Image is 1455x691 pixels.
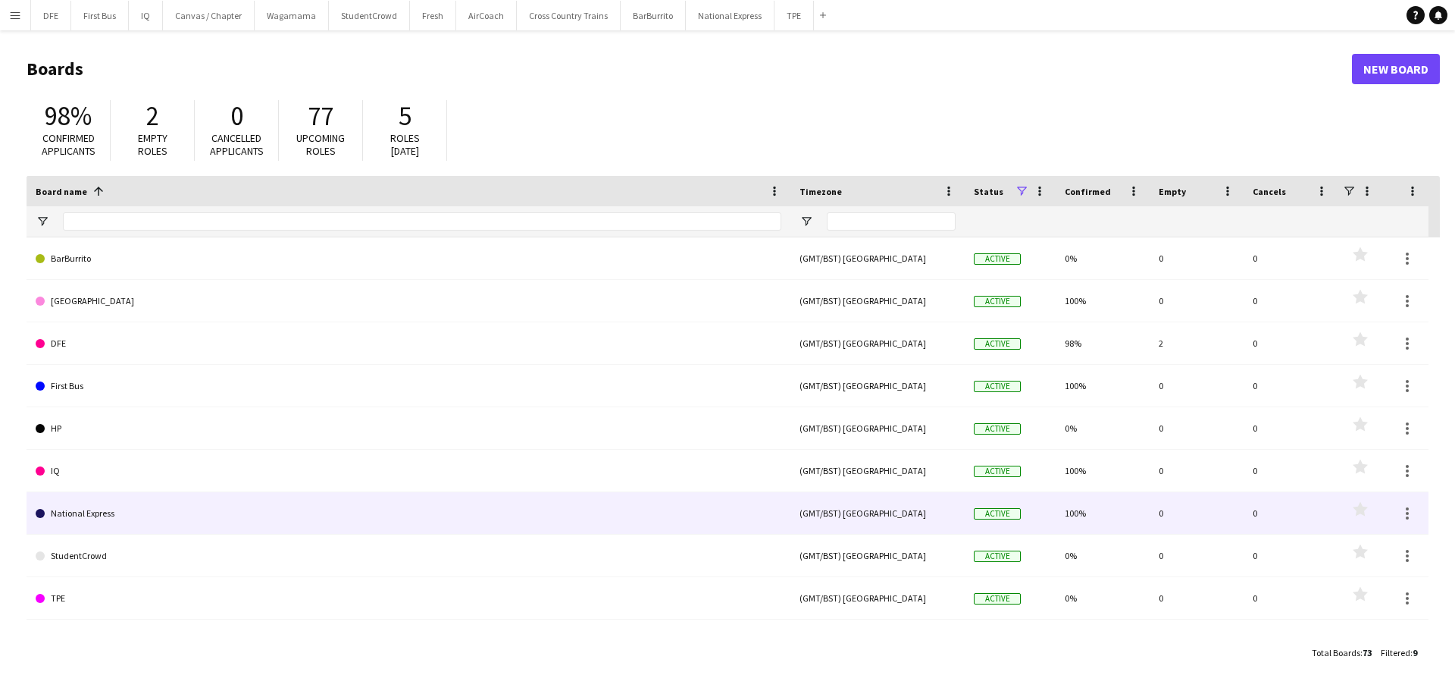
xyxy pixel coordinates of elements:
[1352,54,1440,84] a: New Board
[36,186,87,197] span: Board name
[621,1,686,30] button: BarBurrito
[1056,322,1150,364] div: 98%
[1253,186,1286,197] span: Cancels
[974,381,1021,392] span: Active
[1244,365,1338,407] div: 0
[1056,407,1150,449] div: 0%
[517,1,621,30] button: Cross Country Trains
[36,407,781,450] a: HP
[296,131,345,158] span: Upcoming roles
[799,186,842,197] span: Timezone
[974,551,1021,562] span: Active
[1065,186,1111,197] span: Confirmed
[1056,237,1150,279] div: 0%
[1056,450,1150,492] div: 100%
[774,1,814,30] button: TPE
[1150,535,1244,576] div: 0
[146,99,159,133] span: 2
[1056,280,1150,322] div: 100%
[974,423,1021,435] span: Active
[1056,577,1150,619] div: 0%
[1150,322,1244,364] div: 2
[27,58,1352,80] h1: Boards
[390,131,420,158] span: Roles [DATE]
[399,99,411,133] span: 5
[1244,577,1338,619] div: 0
[31,1,71,30] button: DFE
[1244,492,1338,534] div: 0
[36,322,781,365] a: DFE
[790,237,965,279] div: (GMT/BST) [GEOGRAPHIC_DATA]
[1244,280,1338,322] div: 0
[1150,237,1244,279] div: 0
[308,99,333,133] span: 77
[974,296,1021,307] span: Active
[36,215,49,228] button: Open Filter Menu
[36,365,781,407] a: First Bus
[790,322,965,364] div: (GMT/BST) [GEOGRAPHIC_DATA]
[1056,365,1150,407] div: 100%
[1363,647,1372,658] span: 73
[36,535,781,577] a: StudentCrowd
[1312,647,1360,658] span: Total Boards
[230,99,243,133] span: 0
[974,593,1021,605] span: Active
[456,1,517,30] button: AirCoach
[790,492,965,534] div: (GMT/BST) [GEOGRAPHIC_DATA]
[1056,492,1150,534] div: 100%
[329,1,410,30] button: StudentCrowd
[1150,365,1244,407] div: 0
[42,131,95,158] span: Confirmed applicants
[129,1,163,30] button: IQ
[1312,638,1372,667] div: :
[1150,577,1244,619] div: 0
[974,508,1021,520] span: Active
[1150,450,1244,492] div: 0
[790,577,965,619] div: (GMT/BST) [GEOGRAPHIC_DATA]
[36,237,781,280] a: BarBurrito
[974,338,1021,350] span: Active
[210,131,264,158] span: Cancelled applicants
[1413,647,1417,658] span: 9
[1150,280,1244,322] div: 0
[799,215,813,228] button: Open Filter Menu
[1056,535,1150,576] div: 0%
[1244,450,1338,492] div: 0
[1381,638,1417,667] div: :
[45,99,92,133] span: 98%
[790,407,965,449] div: (GMT/BST) [GEOGRAPHIC_DATA]
[686,1,774,30] button: National Express
[974,253,1021,265] span: Active
[1150,407,1244,449] div: 0
[790,280,965,322] div: (GMT/BST) [GEOGRAPHIC_DATA]
[1244,407,1338,449] div: 0
[138,131,167,158] span: Empty roles
[1244,237,1338,279] div: 0
[410,1,456,30] button: Fresh
[790,535,965,576] div: (GMT/BST) [GEOGRAPHIC_DATA]
[1159,186,1186,197] span: Empty
[1150,492,1244,534] div: 0
[36,450,781,492] a: IQ
[63,212,781,231] input: Board name Filter Input
[255,1,329,30] button: Wagamama
[1381,647,1410,658] span: Filtered
[71,1,129,30] button: First Bus
[974,466,1021,477] span: Active
[1244,535,1338,576] div: 0
[36,280,781,322] a: [GEOGRAPHIC_DATA]
[36,577,781,620] a: TPE
[974,186,1003,197] span: Status
[790,450,965,492] div: (GMT/BST) [GEOGRAPHIC_DATA]
[1244,322,1338,364] div: 0
[36,492,781,535] a: National Express
[790,365,965,407] div: (GMT/BST) [GEOGRAPHIC_DATA]
[163,1,255,30] button: Canvas / Chapter
[827,212,956,231] input: Timezone Filter Input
